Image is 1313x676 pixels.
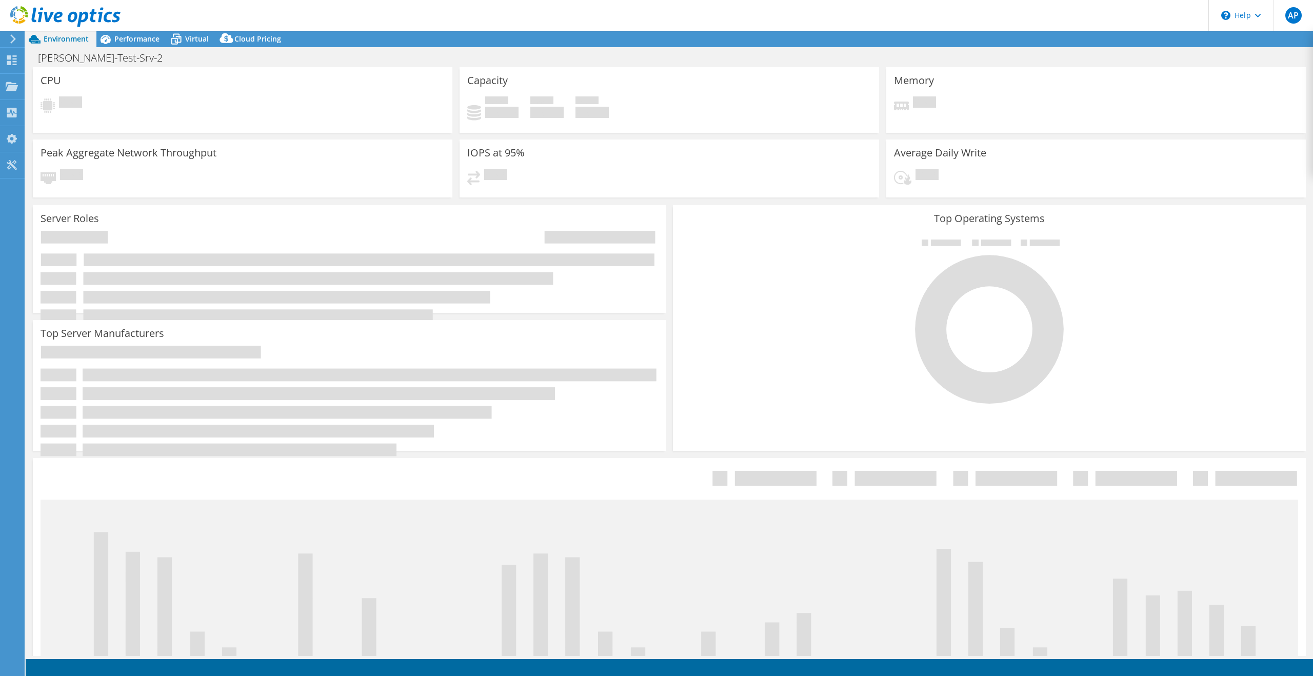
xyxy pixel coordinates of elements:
h3: CPU [41,75,61,86]
h3: Top Operating Systems [681,213,1298,224]
h3: IOPS at 95% [467,147,525,158]
span: Pending [916,169,939,183]
span: Pending [913,96,936,110]
span: Pending [484,169,507,183]
h3: Peak Aggregate Network Throughput [41,147,216,158]
span: Total [575,96,599,107]
span: Free [530,96,553,107]
span: Performance [114,34,160,44]
span: Pending [59,96,82,110]
span: Cloud Pricing [234,34,281,44]
span: AP [1285,7,1302,24]
h3: Average Daily Write [894,147,986,158]
h1: [PERSON_NAME]-Test-Srv-2 [33,52,178,64]
svg: \n [1221,11,1230,20]
span: Pending [60,169,83,183]
h4: 0 GiB [485,107,519,118]
span: Environment [44,34,89,44]
span: Used [485,96,508,107]
h3: Memory [894,75,934,86]
h3: Capacity [467,75,508,86]
span: Virtual [185,34,209,44]
h3: Top Server Manufacturers [41,328,164,339]
h3: Server Roles [41,213,99,224]
h4: 0 GiB [530,107,564,118]
h4: 0 GiB [575,107,609,118]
